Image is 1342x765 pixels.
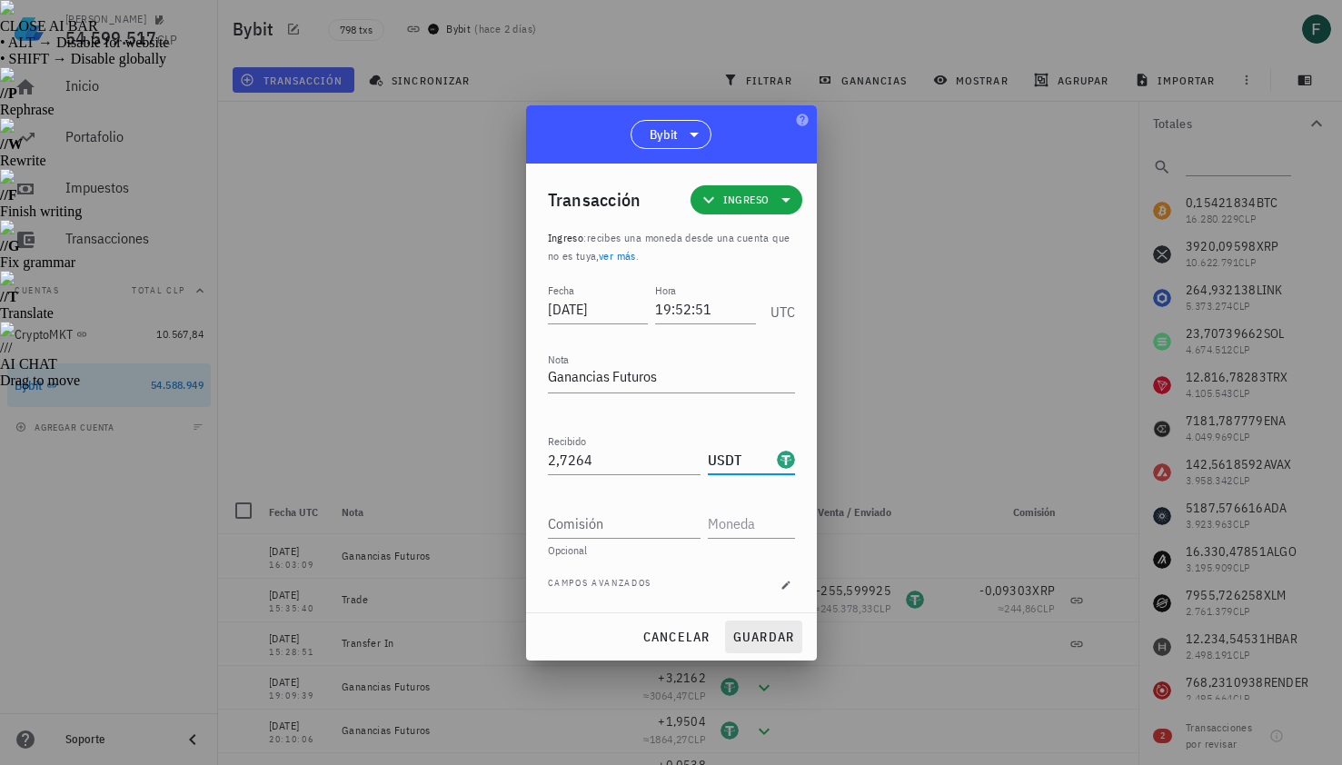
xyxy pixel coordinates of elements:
div: USDT-icon [777,451,795,469]
button: cancelar [634,621,717,653]
button: guardar [725,621,802,653]
label: Recibido [548,434,586,448]
div: Opcional [548,545,795,556]
span: Campos avanzados [548,576,652,594]
span: cancelar [641,629,710,645]
input: Moneda [708,509,791,538]
input: Moneda [708,445,773,474]
span: guardar [732,629,795,645]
